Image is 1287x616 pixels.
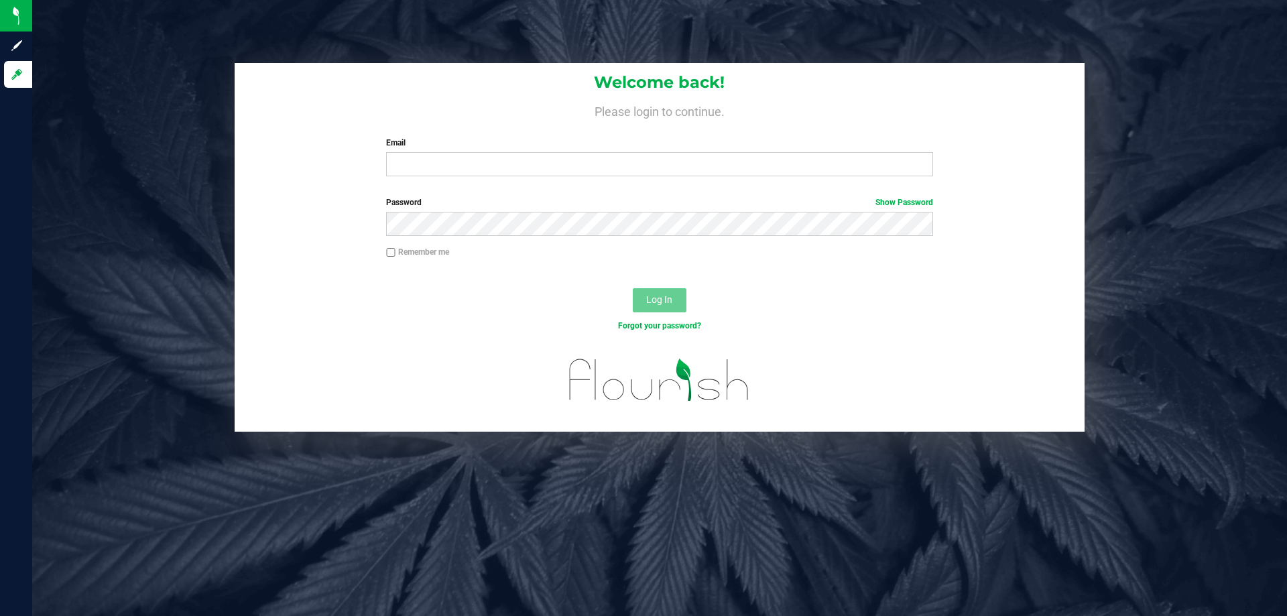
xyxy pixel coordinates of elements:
[386,137,932,149] label: Email
[10,68,23,81] inline-svg: Log in
[646,294,672,305] span: Log In
[235,74,1085,91] h1: Welcome back!
[386,198,422,207] span: Password
[386,246,449,258] label: Remember me
[875,198,933,207] a: Show Password
[633,288,686,312] button: Log In
[386,248,395,257] input: Remember me
[553,346,765,414] img: flourish_logo.svg
[10,39,23,52] inline-svg: Sign up
[618,321,701,330] a: Forgot your password?
[235,102,1085,118] h4: Please login to continue.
